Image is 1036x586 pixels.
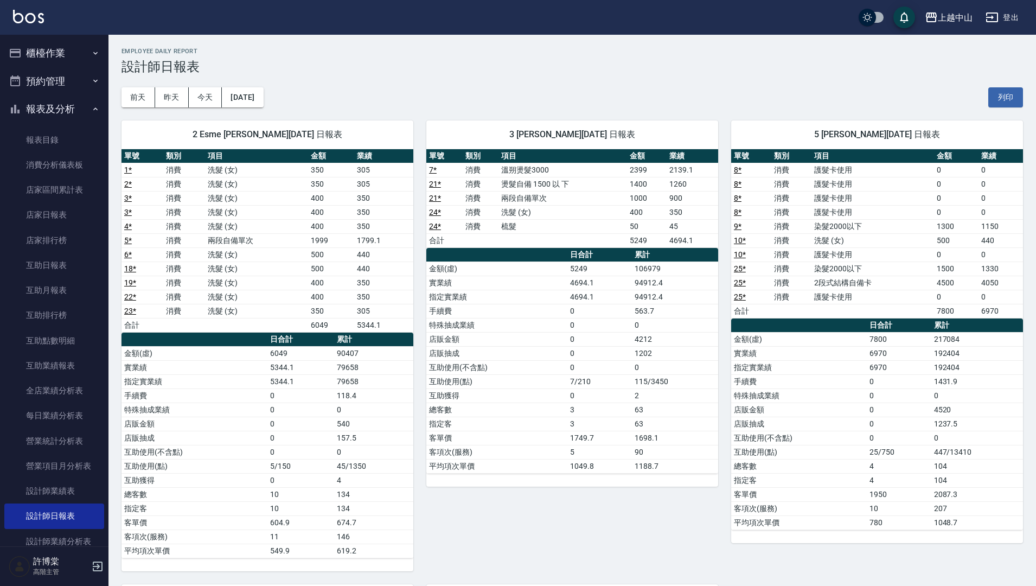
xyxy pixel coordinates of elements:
td: 0 [567,360,632,374]
th: 類別 [163,149,205,163]
td: 192404 [931,360,1023,374]
th: 單號 [121,149,163,163]
th: 單號 [426,149,463,163]
td: 1049.8 [567,459,632,473]
td: 染髮2000以下 [811,219,934,233]
th: 日合計 [267,333,334,347]
td: 1698.1 [632,431,718,445]
td: 0 [267,388,334,403]
td: 0 [867,417,931,431]
th: 業績 [354,149,413,163]
td: 洗髮 (女) [498,205,626,219]
th: 單號 [731,149,771,163]
td: 客項次(服務) [731,501,867,515]
td: 特殊抽成業績 [121,403,267,417]
a: 互助點數明細 [4,328,104,353]
td: 指定實業績 [121,374,267,388]
span: 2 Esme [PERSON_NAME][DATE] 日報表 [135,129,400,140]
td: 79658 [334,360,413,374]
th: 日合計 [867,319,931,333]
td: 手續費 [731,374,867,388]
td: 6970 [867,360,931,374]
td: 440 [354,262,413,276]
td: 洗髮 (女) [205,247,308,262]
td: 合計 [731,304,771,318]
td: 梳髮 [498,219,626,233]
td: 店販金額 [731,403,867,417]
td: 45 [667,219,718,233]
td: 0 [979,163,1023,177]
td: 4694.1 [667,233,718,247]
td: 0 [979,177,1023,191]
td: 440 [354,247,413,262]
td: 消費 [771,205,811,219]
td: 1999 [308,233,354,247]
td: 消費 [163,219,205,233]
td: 79658 [334,374,413,388]
td: 540 [334,417,413,431]
td: 4212 [632,332,718,346]
table: a dense table [731,149,1023,319]
td: 4694.1 [567,276,632,290]
td: 0 [267,403,334,417]
img: Logo [13,10,44,23]
span: 3 [PERSON_NAME][DATE] 日報表 [439,129,705,140]
th: 類別 [463,149,499,163]
td: 0 [267,473,334,487]
td: 手續費 [426,304,567,318]
td: 2087.3 [931,487,1023,501]
td: 洗髮 (女) [205,276,308,290]
td: 洗髮 (女) [205,163,308,177]
td: 1237.5 [931,417,1023,431]
td: 1950 [867,487,931,501]
td: 350 [354,219,413,233]
td: 1202 [632,346,718,360]
td: 洗髮 (女) [205,262,308,276]
a: 店家排行榜 [4,228,104,253]
td: 400 [627,205,667,219]
td: 特殊抽成業績 [731,388,867,403]
td: 總客數 [121,487,267,501]
td: 消費 [463,205,499,219]
td: 0 [567,346,632,360]
td: 5344.1 [267,374,334,388]
a: 設計師日報表 [4,504,104,528]
td: 5344.1 [267,360,334,374]
td: 指定客 [121,501,267,515]
td: 350 [308,163,354,177]
button: save [893,7,915,28]
td: 燙髮自備 1500 以 下 [498,177,626,191]
td: 94912.4 [632,276,718,290]
td: 115/3450 [632,374,718,388]
td: 4694.1 [567,290,632,304]
td: 1431.9 [931,374,1023,388]
td: 消費 [771,163,811,177]
button: 列印 [988,87,1023,107]
button: 櫃檯作業 [4,39,104,67]
td: 消費 [463,163,499,177]
td: 0 [979,191,1023,205]
td: 400 [308,191,354,205]
td: 5249 [627,233,667,247]
td: 店販抽成 [731,417,867,431]
th: 業績 [667,149,718,163]
td: 0 [934,163,979,177]
td: 0 [567,332,632,346]
td: 500 [308,247,354,262]
table: a dense table [426,248,718,474]
td: 互助使用(點) [121,459,267,473]
td: 0 [334,445,413,459]
td: 互助獲得 [121,473,267,487]
td: 0 [934,177,979,191]
td: 實業績 [731,346,867,360]
td: 4050 [979,276,1023,290]
h3: 設計師日報表 [121,59,1023,74]
td: 客單價 [121,515,267,530]
td: 洗髮 (女) [205,290,308,304]
td: 1150 [979,219,1023,233]
td: 互助使用(點) [426,374,567,388]
td: 消費 [771,191,811,205]
td: 447/13410 [931,445,1023,459]
td: 消費 [163,205,205,219]
th: 累計 [931,319,1023,333]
